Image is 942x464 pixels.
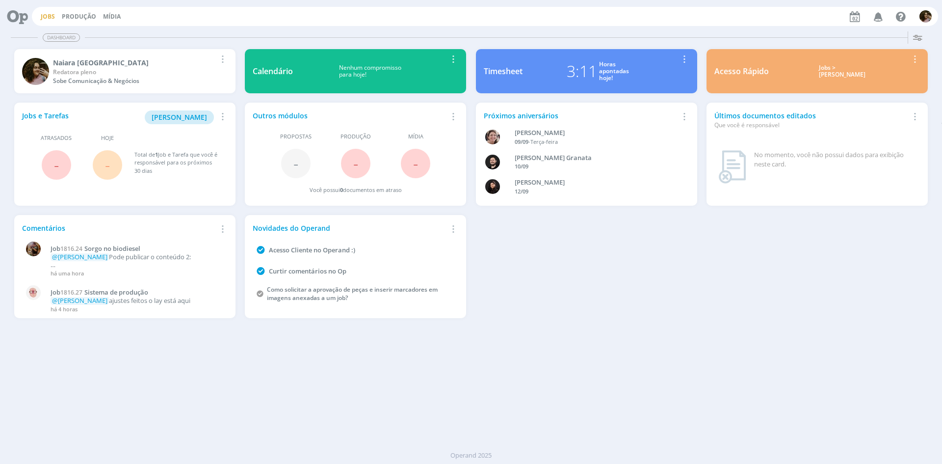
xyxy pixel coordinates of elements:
[51,253,222,261] p: Pode publicar o conteúdo 2:
[485,130,500,144] img: A
[718,150,746,184] img: dashboard_not_found.png
[919,8,932,25] button: N
[145,110,214,124] button: [PERSON_NAME]
[476,49,697,93] a: Timesheet3:11Horasapontadashoje!
[155,151,158,158] span: 1
[51,297,222,305] p: ajustes feitos o lay está aqui
[84,288,148,297] span: Sistema de produção
[60,288,82,297] span: 1816.27
[51,305,78,313] span: há 4 horas
[51,245,222,253] a: Job1816.24Sorgo no biodiesel
[59,13,99,21] button: Produção
[530,138,558,145] span: Terça-feira
[53,57,216,68] div: Naiara Brasil
[340,186,343,193] span: 0
[413,153,418,174] span: -
[52,252,107,261] span: @[PERSON_NAME]
[269,246,355,254] a: Acesso Cliente no Operand :)
[51,289,222,297] a: Job1816.27Sistema de produção
[408,133,423,141] span: Mídia
[754,150,916,169] div: No momento, você não possui dados para exibição neste card.
[714,110,909,130] div: Últimos documentos editados
[51,270,84,277] span: há uma hora
[41,12,55,21] a: Jobs
[134,151,218,175] div: Total de Job e Tarefa que você é responsável para os próximos 30 dias
[353,153,358,174] span: -
[515,138,528,145] span: 09/09
[280,133,312,141] span: Propostas
[714,121,909,130] div: Que você é responsável
[26,285,41,300] img: A
[515,163,528,170] span: 10/09
[515,188,528,195] span: 12/09
[567,59,597,83] div: 3:11
[41,134,72,142] span: Atrasados
[101,134,114,142] span: Hoje
[293,153,298,174] span: -
[484,65,523,77] div: Timesheet
[22,110,216,124] div: Jobs e Tarefas
[100,13,124,21] button: Mídia
[62,12,96,21] a: Produção
[599,61,629,82] div: Horas apontadas hoje!
[53,68,216,77] div: Redatora pleno
[26,242,41,256] img: A
[919,10,932,23] img: N
[53,77,216,85] div: Sobe Comunicação & Negócios
[340,133,371,141] span: Produção
[714,65,769,77] div: Acesso Rápido
[515,178,674,188] div: Luana da Silva de Andrade
[60,245,82,253] span: 1816.24
[84,244,140,253] span: Sorgo no biodiesel
[267,285,438,302] a: Como solicitar a aprovação de peças e inserir marcadores em imagens anexadas a um job?
[103,12,121,21] a: Mídia
[269,267,346,275] a: Curtir comentários no Op
[38,13,58,21] button: Jobs
[105,154,110,175] span: -
[515,138,674,146] div: -
[253,223,447,233] div: Novidades do Operand
[484,110,678,121] div: Próximos aniversários
[43,33,80,42] span: Dashboard
[253,110,447,121] div: Outros módulos
[22,58,49,85] img: N
[145,112,214,121] a: [PERSON_NAME]
[14,49,235,93] a: NNaiara [GEOGRAPHIC_DATA]Redatora plenoSobe Comunicação & Negócios
[776,64,909,79] div: Jobs > [PERSON_NAME]
[310,186,402,194] div: Você possui documentos em atraso
[22,223,216,233] div: Comentários
[515,153,674,163] div: Bruno Corralo Granata
[253,65,293,77] div: Calendário
[485,155,500,169] img: B
[152,112,207,122] span: [PERSON_NAME]
[293,64,447,79] div: Nenhum compromisso para hoje!
[54,154,59,175] span: -
[52,296,107,305] span: @[PERSON_NAME]
[485,179,500,194] img: L
[515,128,674,138] div: Aline Beatriz Jackisch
